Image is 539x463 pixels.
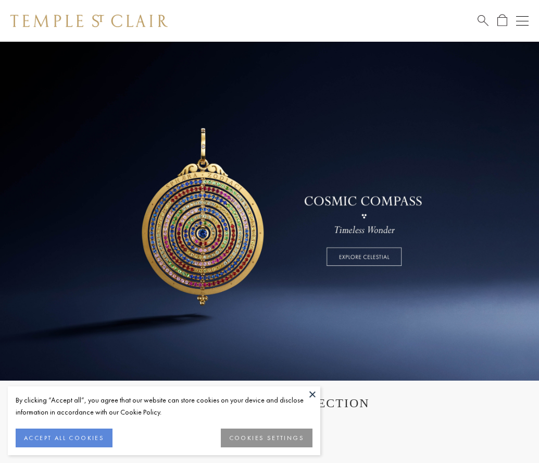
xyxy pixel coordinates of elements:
button: Open navigation [516,15,529,27]
button: ACCEPT ALL COOKIES [16,429,112,447]
img: Temple St. Clair [10,15,168,27]
a: Open Shopping Bag [497,14,507,27]
div: By clicking “Accept all”, you agree that our website can store cookies on your device and disclos... [16,394,312,418]
a: Search [478,14,488,27]
button: COOKIES SETTINGS [221,429,312,447]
